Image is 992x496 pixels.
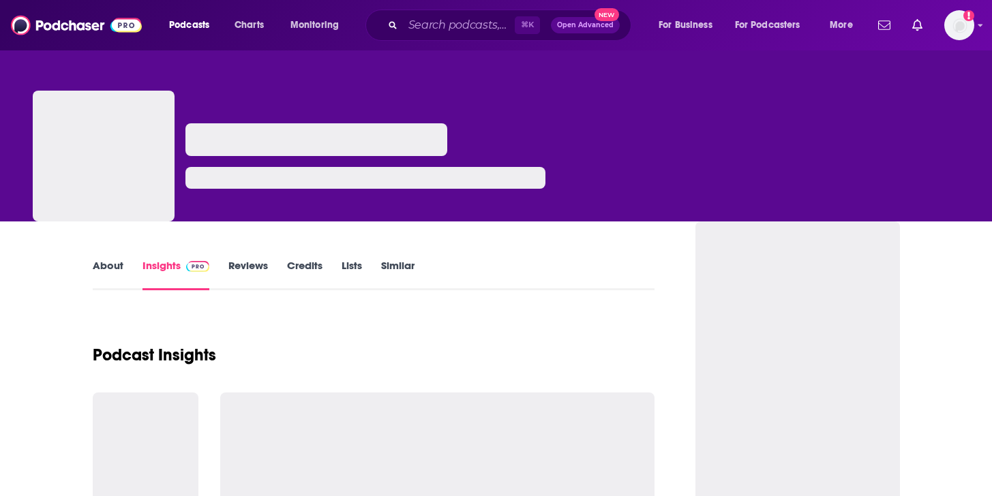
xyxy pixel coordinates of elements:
span: New [595,8,619,21]
span: Monitoring [290,16,339,35]
a: Similar [381,259,415,290]
h1: Podcast Insights [93,345,216,365]
button: Show profile menu [944,10,974,40]
button: open menu [649,14,730,36]
span: Logged in as systemsteam [944,10,974,40]
a: Reviews [228,259,268,290]
button: Open AdvancedNew [551,17,620,33]
button: open menu [726,14,820,36]
span: More [830,16,853,35]
span: ⌘ K [515,16,540,34]
div: Search podcasts, credits, & more... [378,10,644,41]
a: Show notifications dropdown [873,14,896,37]
input: Search podcasts, credits, & more... [403,14,515,36]
img: Podchaser Pro [186,261,210,272]
a: Lists [342,259,362,290]
button: open menu [160,14,227,36]
span: For Business [659,16,712,35]
span: For Podcasters [735,16,800,35]
span: Podcasts [169,16,209,35]
span: Open Advanced [557,22,614,29]
a: InsightsPodchaser Pro [142,259,210,290]
img: Podchaser - Follow, Share and Rate Podcasts [11,12,142,38]
img: User Profile [944,10,974,40]
button: open menu [820,14,870,36]
button: open menu [281,14,357,36]
a: About [93,259,123,290]
svg: Add a profile image [963,10,974,21]
span: Charts [235,16,264,35]
a: Show notifications dropdown [907,14,928,37]
a: Credits [287,259,322,290]
a: Charts [226,14,272,36]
